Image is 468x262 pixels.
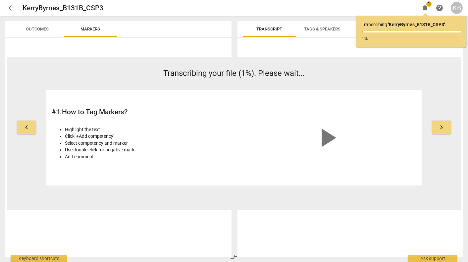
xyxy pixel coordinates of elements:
li: Click '+Add competency' [65,133,230,140]
button: KB [451,2,463,14]
span: Outcomes [26,26,49,31]
li: Use double click for negative mark [65,146,230,153]
h2: # 1 : How to Tag Markers? [52,108,230,116]
li: Add comment [65,153,230,160]
b: ' KerryByrnes_B131B_CSP3 ' [388,22,445,27]
span: Transcript [256,26,282,31]
span: play_arrow [311,122,343,154]
span: compare_arrows [230,253,238,261]
li: Highlight the text [65,126,230,133]
button: Notifications [419,2,431,14]
span: Transcribing your file (1%). Please wait... [163,69,305,78]
span: notifications [421,4,429,12]
p: 1% [362,35,461,42]
p: Transcribing ... [362,21,461,28]
span: keyboard_arrow_right [438,123,445,131]
a: Help [434,2,445,14]
span: Markers [80,26,100,31]
li: Select competency and marker [65,140,230,147]
div: Keyboard shortcuts [11,255,67,262]
span: 1 [426,1,432,7]
div: Ask support [408,255,457,262]
span: Tags & Speakers [304,26,340,31]
span: help [436,4,443,12]
h2: KerryByrnes_B131B_CSP3 [23,4,103,12]
span: keyboard_arrow_left [23,123,30,131]
span: arrow_back [7,4,15,12]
